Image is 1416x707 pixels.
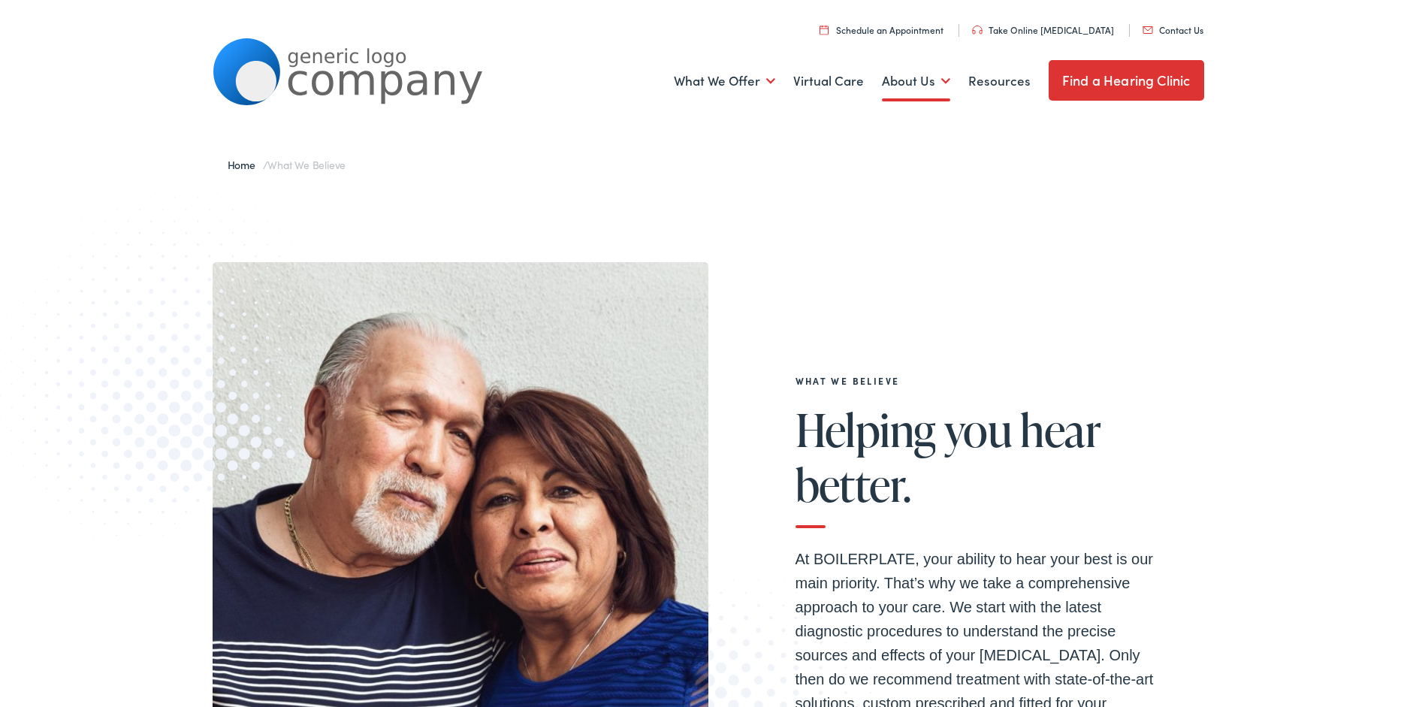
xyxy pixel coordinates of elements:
[796,405,936,455] span: Helping
[796,376,1156,386] h2: What We Believe
[674,53,775,109] a: What We Offer
[1020,405,1100,455] span: hear
[1143,23,1203,36] a: Contact Us
[968,53,1031,109] a: Resources
[820,25,829,35] img: utility icon
[972,23,1114,36] a: Take Online [MEDICAL_DATA]
[1143,26,1153,34] img: utility icon
[972,26,983,35] img: utility icon
[820,23,943,36] a: Schedule an Appointment
[882,53,950,109] a: About Us
[1049,60,1204,101] a: Find a Hearing Clinic
[796,460,911,509] span: better.
[944,405,1012,455] span: you
[793,53,864,109] a: Virtual Care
